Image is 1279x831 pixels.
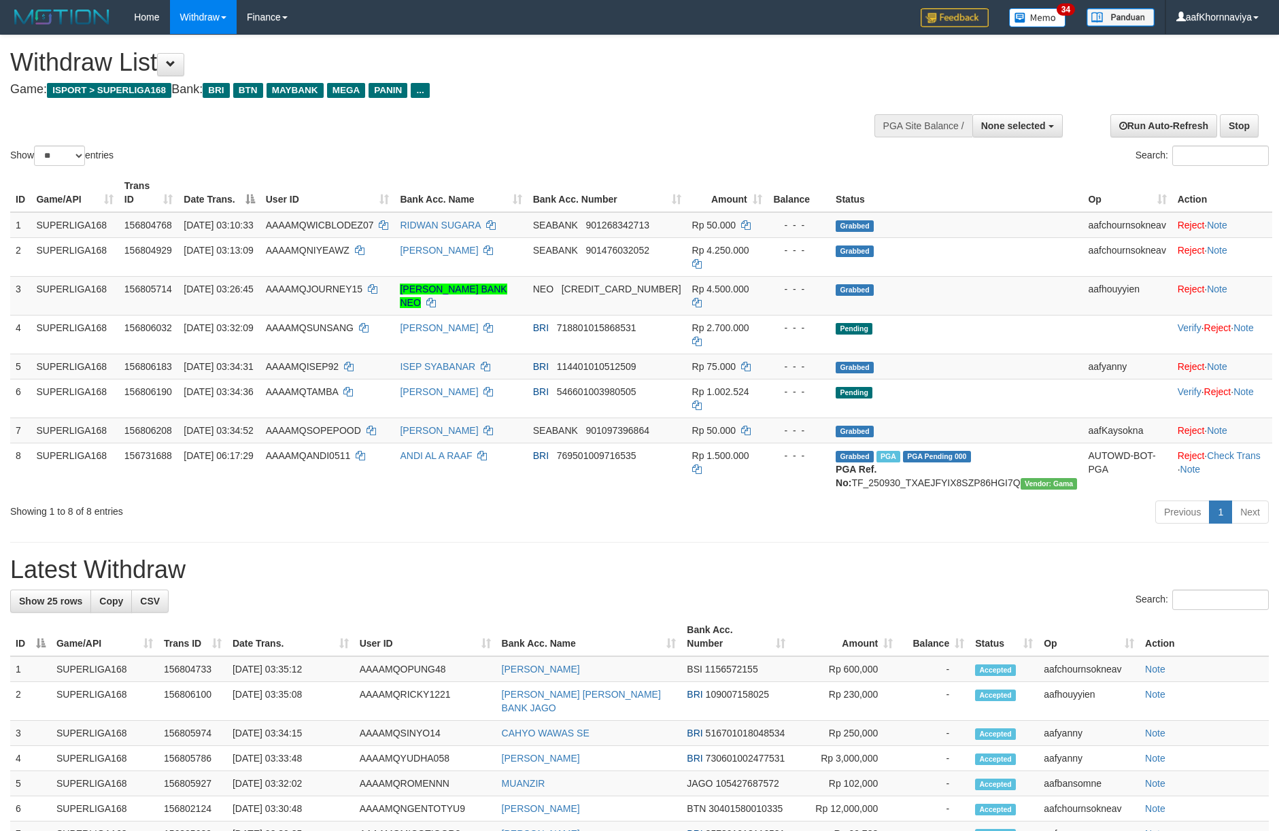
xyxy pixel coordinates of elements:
th: Date Trans.: activate to sort column ascending [227,617,354,656]
span: Copy 769501009716535 to clipboard [557,450,636,461]
td: · [1172,276,1272,315]
span: AAAAMQJOURNEY15 [266,284,362,294]
img: panduan.png [1087,8,1155,27]
span: BRI [533,322,549,333]
div: Showing 1 to 8 of 8 entries [10,499,523,518]
span: 156806183 [124,361,172,372]
td: Rp 600,000 [791,656,898,682]
td: SUPERLIGA168 [31,276,118,315]
td: · [1172,354,1272,379]
td: [DATE] 03:35:08 [227,682,354,721]
td: 156802124 [158,796,227,821]
span: [DATE] 03:13:09 [184,245,253,256]
div: - - - [773,424,825,437]
span: SEABANK [533,220,578,231]
td: Rp 12,000,000 [791,796,898,821]
td: 1 [10,656,51,682]
a: [PERSON_NAME] [502,753,580,764]
td: SUPERLIGA168 [51,796,158,821]
span: 156806208 [124,425,172,436]
a: Stop [1220,114,1259,137]
a: Note [1145,778,1165,789]
th: Date Trans.: activate to sort column descending [178,173,260,212]
a: Check Trans [1207,450,1261,461]
span: Rp 4.250.000 [692,245,749,256]
a: Reject [1178,284,1205,294]
a: Verify [1178,386,1201,397]
div: PGA Site Balance / [874,114,972,137]
td: 3 [10,721,51,746]
span: BSI [687,664,702,675]
a: Note [1207,284,1227,294]
a: Note [1145,664,1165,675]
td: 6 [10,796,51,821]
td: 4 [10,315,31,354]
td: SUPERLIGA168 [31,354,118,379]
th: ID [10,173,31,212]
span: None selected [981,120,1046,131]
span: BTN [687,803,706,814]
span: NEO [533,284,553,294]
th: User ID: activate to sort column ascending [354,617,496,656]
td: · [1172,237,1272,276]
span: Marked by aafromsomean [876,451,900,462]
div: - - - [773,385,825,398]
a: Note [1233,386,1254,397]
a: Run Auto-Refresh [1110,114,1217,137]
span: 156804768 [124,220,172,231]
h1: Latest Withdraw [10,556,1269,583]
th: Bank Acc. Number: activate to sort column ascending [528,173,687,212]
td: - [898,796,970,821]
label: Search: [1136,146,1269,166]
span: BRI [203,83,229,98]
span: Accepted [975,779,1016,790]
div: - - - [773,449,825,462]
th: Op: activate to sort column ascending [1082,173,1172,212]
a: CSV [131,590,169,613]
span: AAAAMQISEP92 [266,361,339,372]
td: 2 [10,682,51,721]
a: Reject [1204,322,1231,333]
a: Previous [1155,501,1210,524]
span: BRI [533,450,549,461]
span: PANIN [369,83,407,98]
td: aafyanny [1038,746,1140,771]
span: Grabbed [836,362,874,373]
span: [DATE] 03:32:09 [184,322,253,333]
span: 156804929 [124,245,172,256]
a: Note [1207,361,1227,372]
td: Rp 3,000,000 [791,746,898,771]
td: · · [1172,315,1272,354]
div: - - - [773,282,825,296]
span: Copy 1156572155 to clipboard [705,664,758,675]
span: Rp 1.500.000 [692,450,749,461]
td: SUPERLIGA168 [51,771,158,796]
span: AAAAMQANDI0511 [266,450,351,461]
a: Note [1207,220,1227,231]
td: TF_250930_TXAEJFYIX8SZP86HGI7Q [830,443,1082,495]
a: Note [1207,425,1227,436]
span: Vendor URL: https://trx31.1velocity.biz [1021,478,1078,490]
a: Next [1231,501,1269,524]
select: Showentries [34,146,85,166]
span: Pending [836,323,872,335]
td: - [898,682,970,721]
a: RIDWAN SUGARA [400,220,481,231]
td: · · [1172,379,1272,418]
td: 7 [10,418,31,443]
span: Accepted [975,804,1016,815]
span: Accepted [975,753,1016,765]
td: SUPERLIGA168 [31,237,118,276]
td: · [1172,418,1272,443]
td: 3 [10,276,31,315]
td: aafchournsokneav [1038,796,1140,821]
td: - [898,656,970,682]
td: SUPERLIGA168 [31,418,118,443]
td: [DATE] 03:34:15 [227,721,354,746]
td: AAAAMQROMENNN [354,771,496,796]
span: Rp 2.700.000 [692,322,749,333]
a: Note [1233,322,1254,333]
h4: Game: Bank: [10,83,839,97]
th: Game/API: activate to sort column ascending [31,173,118,212]
a: Note [1145,753,1165,764]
